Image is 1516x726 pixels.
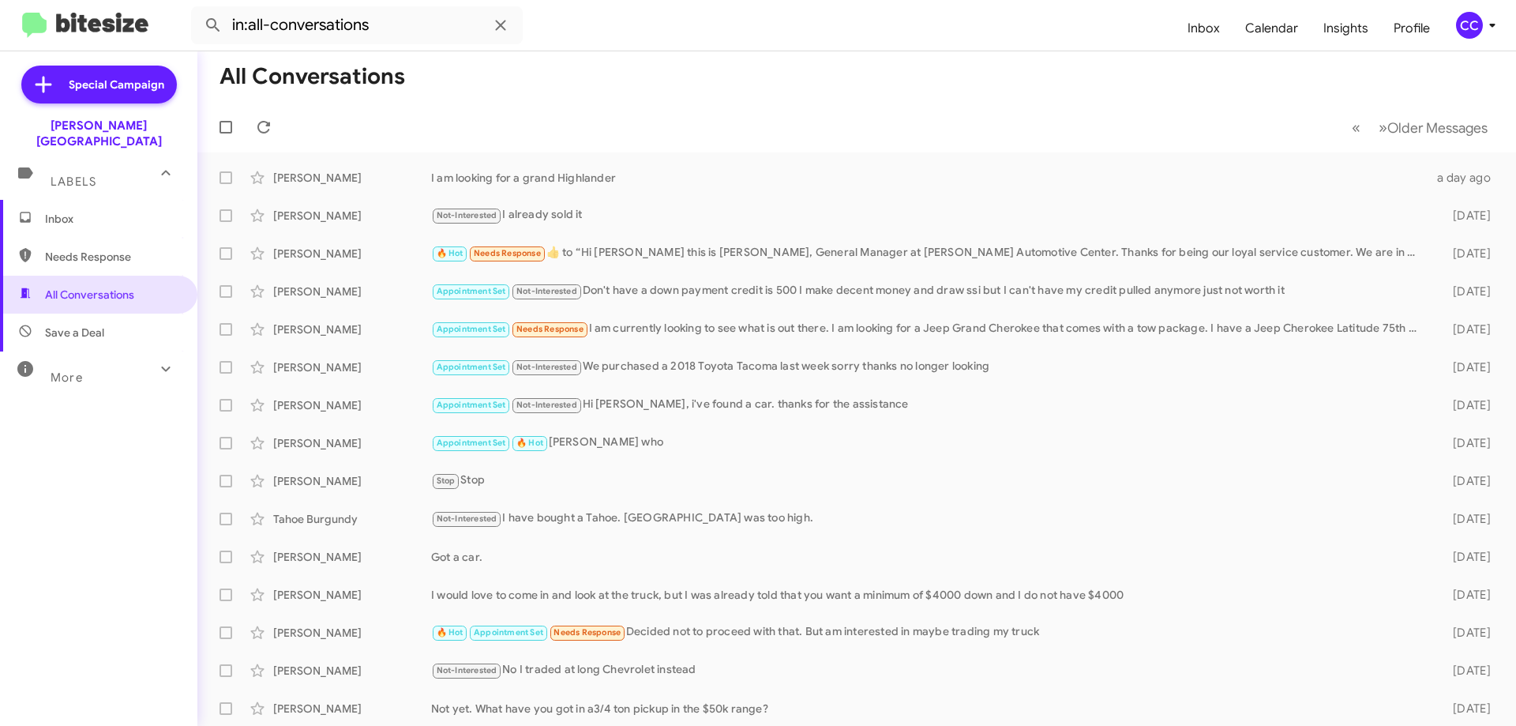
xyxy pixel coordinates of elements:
[1428,208,1503,224] div: [DATE]
[1428,435,1503,451] div: [DATE]
[431,623,1428,641] div: Decided not to proceed with that. But am interested in maybe trading my truck
[1443,12,1499,39] button: CC
[191,6,523,44] input: Search
[1428,587,1503,603] div: [DATE]
[273,701,431,717] div: [PERSON_NAME]
[437,665,497,675] span: Not-Interested
[437,324,506,334] span: Appointment Set
[273,473,431,489] div: [PERSON_NAME]
[273,208,431,224] div: [PERSON_NAME]
[437,362,506,372] span: Appointment Set
[273,587,431,603] div: [PERSON_NAME]
[45,249,179,265] span: Needs Response
[431,549,1428,565] div: Got a car.
[1343,111,1497,144] nav: Page navigation example
[45,325,104,340] span: Save a Deal
[273,322,431,337] div: [PERSON_NAME]
[516,438,543,448] span: 🔥 Hot
[1428,549,1503,565] div: [DATE]
[51,175,96,189] span: Labels
[437,400,506,410] span: Appointment Set
[431,320,1428,338] div: I am currently looking to see what is out there. I am looking for a Jeep Grand Cherokee that come...
[69,77,164,92] span: Special Campaign
[516,286,577,296] span: Not-Interested
[431,510,1428,528] div: I have bought a Tahoe. [GEOGRAPHIC_DATA] was too high.
[431,396,1428,414] div: Hi [PERSON_NAME], i've found a car. thanks for the assistance
[21,66,177,103] a: Special Campaign
[1352,118,1360,137] span: «
[474,627,543,638] span: Appointment Set
[273,549,431,565] div: [PERSON_NAME]
[1428,246,1503,261] div: [DATE]
[437,438,506,448] span: Appointment Set
[1428,473,1503,489] div: [DATE]
[431,170,1428,186] div: I am looking for a grand Highlander
[273,397,431,413] div: [PERSON_NAME]
[437,627,463,638] span: 🔥 Hot
[431,701,1428,717] div: Not yet. What have you got in a3/4 ton pickup in the $50k range?
[431,358,1428,376] div: We purchased a 2018 Toyota Tacoma last week sorry thanks no longer looking
[431,472,1428,490] div: Stop
[431,587,1428,603] div: I would love to come in and look at the truck, but I was already told that you want a minimum of ...
[1311,6,1381,51] a: Insights
[437,248,463,258] span: 🔥 Hot
[273,359,431,375] div: [PERSON_NAME]
[51,371,83,385] span: More
[431,282,1428,300] div: Don't have a down payment credit is 500 I make decent money and draw ssi but I can't have my cred...
[516,400,577,410] span: Not-Interested
[273,435,431,451] div: [PERSON_NAME]
[1381,6,1443,51] a: Profile
[1379,118,1387,137] span: »
[1233,6,1311,51] a: Calendar
[1428,625,1503,641] div: [DATE]
[1428,359,1503,375] div: [DATE]
[45,211,179,227] span: Inbox
[273,663,431,679] div: [PERSON_NAME]
[1428,663,1503,679] div: [DATE]
[1428,170,1503,186] div: a day ago
[437,210,497,220] span: Not-Interested
[1387,119,1488,137] span: Older Messages
[431,244,1428,262] div: ​👍​ to “ Hi [PERSON_NAME] this is [PERSON_NAME], General Manager at [PERSON_NAME] Automotive Cent...
[553,627,621,638] span: Needs Response
[273,625,431,641] div: [PERSON_NAME]
[437,476,456,486] span: Stop
[1428,322,1503,337] div: [DATE]
[1428,701,1503,717] div: [DATE]
[474,248,541,258] span: Needs Response
[431,206,1428,224] div: I already sold it
[437,286,506,296] span: Appointment Set
[1369,111,1497,144] button: Next
[45,287,134,303] span: All Conversations
[1428,284,1503,299] div: [DATE]
[437,513,497,524] span: Not-Interested
[516,362,577,372] span: Not-Interested
[431,661,1428,679] div: No I traded at long Chevrolet instead
[431,434,1428,452] div: [PERSON_NAME] who
[1456,12,1483,39] div: CC
[1428,397,1503,413] div: [DATE]
[1428,511,1503,527] div: [DATE]
[220,64,405,89] h1: All Conversations
[273,170,431,186] div: [PERSON_NAME]
[1342,111,1370,144] button: Previous
[273,511,431,527] div: Tahoe Burgundy
[273,246,431,261] div: [PERSON_NAME]
[516,324,584,334] span: Needs Response
[273,284,431,299] div: [PERSON_NAME]
[1175,6,1233,51] a: Inbox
